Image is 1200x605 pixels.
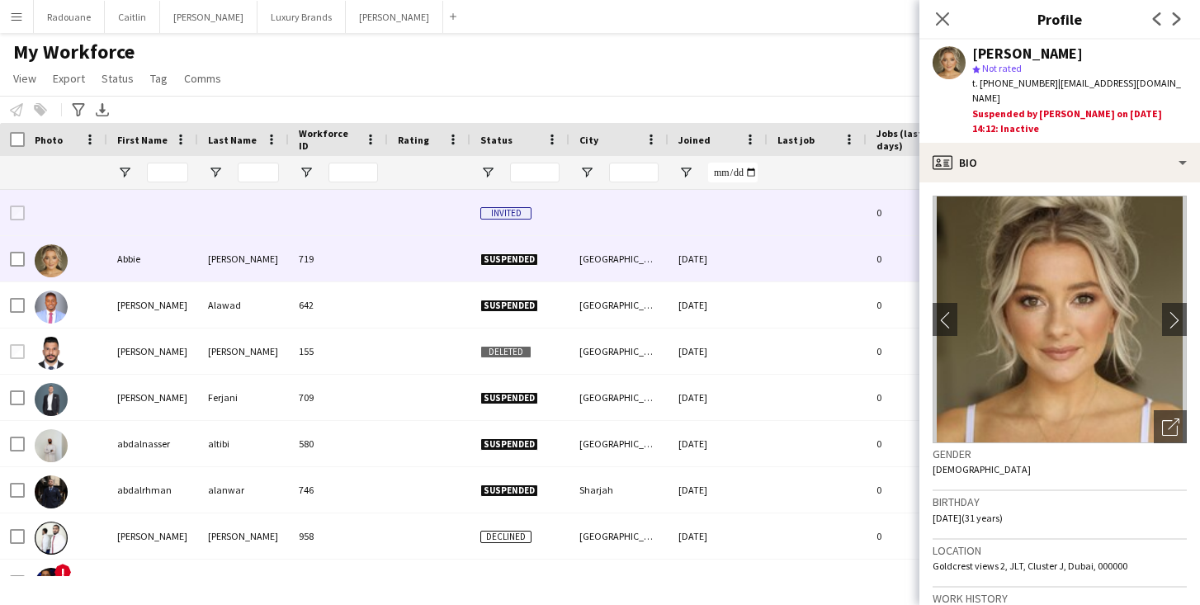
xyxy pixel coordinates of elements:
[480,165,495,180] button: Open Filter Menu
[569,513,669,559] div: [GEOGRAPHIC_DATA]
[867,421,974,466] div: 0
[13,71,36,86] span: View
[117,165,132,180] button: Open Filter Menu
[919,8,1200,30] h3: Profile
[107,328,198,374] div: [PERSON_NAME]
[933,463,1031,475] span: [DEMOGRAPHIC_DATA]
[35,522,68,555] img: Abdel Jaleel Elsharief
[919,143,1200,182] div: Bio
[35,383,68,416] img: Abdallah Ferjani
[867,236,974,281] div: 0
[198,513,289,559] div: [PERSON_NAME]
[208,165,223,180] button: Open Filter Menu
[34,1,105,33] button: Radouane
[933,560,1127,572] span: Goldcrest views 2, JLT, Cluster J, Dubai, 000000
[198,560,289,605] div: Diab
[867,560,974,605] div: 0
[95,68,140,89] a: Status
[867,513,974,559] div: 0
[480,134,513,146] span: Status
[569,467,669,513] div: Sharjah
[53,71,85,86] span: Export
[569,375,669,420] div: [GEOGRAPHIC_DATA]
[669,467,768,513] div: [DATE]
[669,282,768,328] div: [DATE]
[678,134,711,146] span: Joined
[1154,410,1187,443] div: Open photos pop-in
[46,68,92,89] a: Export
[289,560,388,605] div: 34
[933,512,1003,524] span: [DATE] (31 years)
[177,68,228,89] a: Comms
[208,134,257,146] span: Last Name
[569,328,669,374] div: [GEOGRAPHIC_DATA]
[7,68,43,89] a: View
[198,328,289,374] div: [PERSON_NAME]
[299,165,314,180] button: Open Filter Menu
[480,346,531,358] span: Deleted
[92,100,112,120] app-action-btn: Export XLSX
[147,163,188,182] input: First Name Filter Input
[107,236,198,281] div: Abbie
[569,236,669,281] div: [GEOGRAPHIC_DATA]
[867,328,974,374] div: 0
[933,543,1187,558] h3: Location
[933,196,1187,443] img: Crew avatar or photo
[54,564,71,580] span: !
[107,467,198,513] div: abdalrhman
[669,421,768,466] div: [DATE]
[35,475,68,508] img: abdalrhman alanwar
[480,531,531,543] span: Declined
[117,134,168,146] span: First Name
[238,163,279,182] input: Last Name Filter Input
[69,100,88,120] app-action-btn: Advanced filters
[198,467,289,513] div: alanwar
[198,421,289,466] div: altibi
[35,291,68,324] img: Abdalaziz Alawad
[609,163,659,182] input: City Filter Input
[10,206,25,220] input: Row Selection is disabled for this row (unchecked)
[102,71,134,86] span: Status
[510,163,560,182] input: Status Filter Input
[480,484,538,497] span: Suspended
[184,71,221,86] span: Comms
[289,467,388,513] div: 746
[35,244,68,277] img: Abbie Fisher
[569,560,669,605] div: [GEOGRAPHIC_DATA]
[867,375,974,420] div: 0
[107,375,198,420] div: [PERSON_NAME]
[198,375,289,420] div: Ferjani
[678,165,693,180] button: Open Filter Menu
[150,71,168,86] span: Tag
[289,421,388,466] div: 580
[107,282,198,328] div: [PERSON_NAME]
[480,253,538,266] span: Suspended
[35,134,63,146] span: Photo
[10,344,25,359] input: Row Selection is disabled for this row (unchecked)
[480,438,538,451] span: Suspended
[35,568,68,601] img: Abdel rahman Diab
[198,236,289,281] div: [PERSON_NAME]
[768,560,867,605] div: 574 days
[972,77,1181,104] span: | [EMAIL_ADDRESS][DOMAIN_NAME]
[198,282,289,328] div: Alawad
[579,134,598,146] span: City
[289,513,388,559] div: 958
[13,40,135,64] span: My Workforce
[972,46,1083,61] div: [PERSON_NAME]
[105,1,160,33] button: Caitlin
[933,447,1187,461] h3: Gender
[669,513,768,559] div: [DATE]
[289,236,388,281] div: 719
[669,236,768,281] div: [DATE]
[289,282,388,328] div: 642
[346,1,443,33] button: [PERSON_NAME]
[257,1,346,33] button: Luxury Brands
[933,494,1187,509] h3: Birthday
[299,127,358,152] span: Workforce ID
[160,1,257,33] button: [PERSON_NAME]
[867,282,974,328] div: 0
[972,106,1187,136] div: Suspended by [PERSON_NAME] on [DATE] 14:12: Inactive
[107,513,198,559] div: [PERSON_NAME]
[107,421,198,466] div: abdalnasser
